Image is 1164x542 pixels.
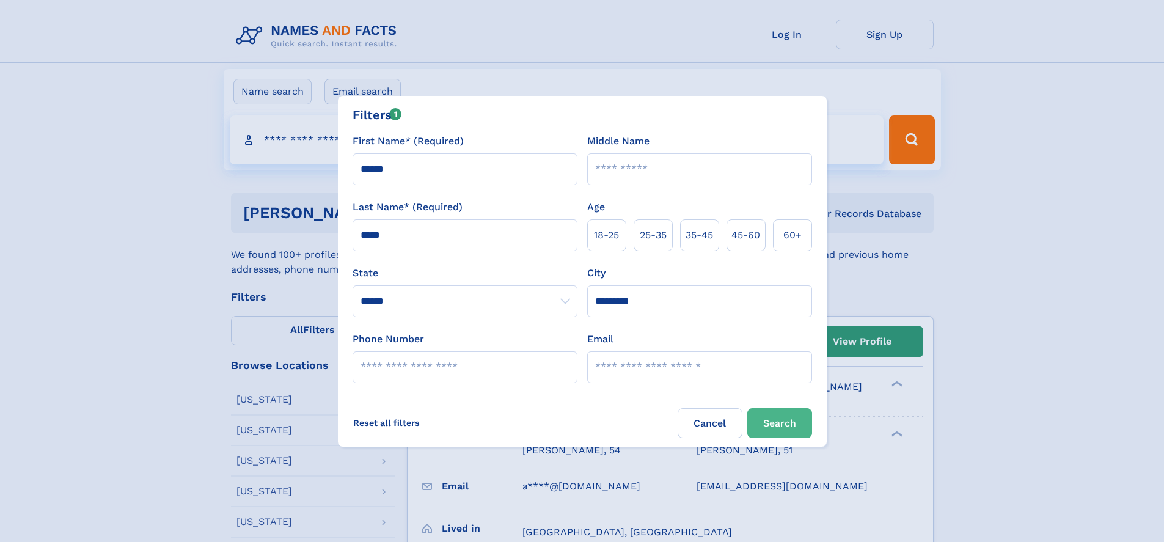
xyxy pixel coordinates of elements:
[353,200,463,214] label: Last Name* (Required)
[353,134,464,148] label: First Name* (Required)
[587,266,606,280] label: City
[587,332,613,346] label: Email
[345,408,428,438] label: Reset all filters
[783,228,802,243] span: 60+
[353,266,577,280] label: State
[587,200,605,214] label: Age
[594,228,619,243] span: 18‑25
[587,134,650,148] label: Middle Name
[353,106,402,124] div: Filters
[731,228,760,243] span: 45‑60
[640,228,667,243] span: 25‑35
[747,408,812,438] button: Search
[678,408,742,438] label: Cancel
[686,228,713,243] span: 35‑45
[353,332,424,346] label: Phone Number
